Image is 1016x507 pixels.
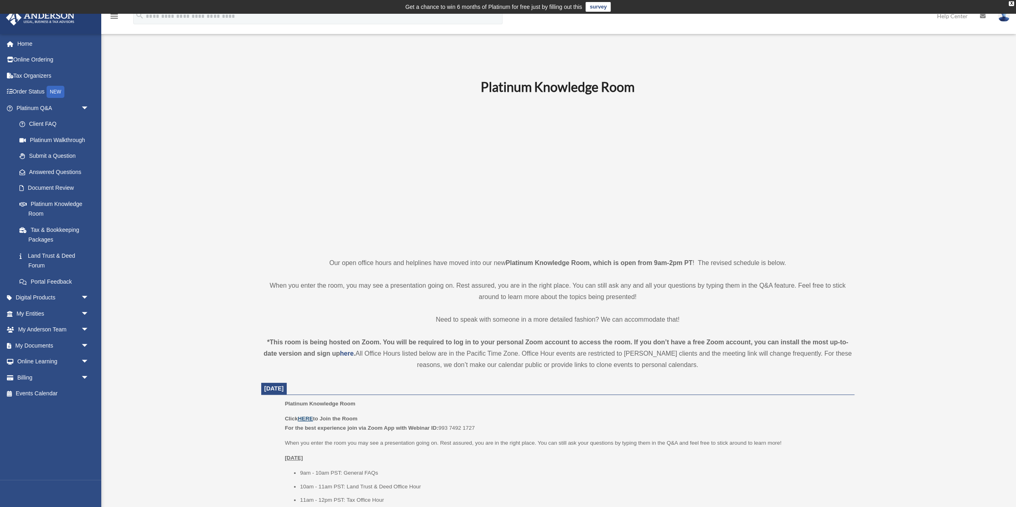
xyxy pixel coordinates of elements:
[11,164,101,180] a: Answered Questions
[11,274,101,290] a: Portal Feedback
[586,2,611,12] a: survey
[109,14,119,21] a: menu
[264,339,848,357] strong: *This room is being hosted on Zoom. You will be required to log in to your personal Zoom account ...
[81,337,97,354] span: arrow_drop_down
[285,414,848,433] p: 993 7492 1727
[285,416,357,422] b: Click to Join the Room
[6,337,101,354] a: My Documentsarrow_drop_down
[6,100,101,116] a: Platinum Q&Aarrow_drop_down
[6,305,101,322] a: My Entitiesarrow_drop_down
[81,100,97,117] span: arrow_drop_down
[81,322,97,338] span: arrow_drop_down
[998,10,1010,22] img: User Pic
[405,2,582,12] div: Get a chance to win 6 months of Platinum for free just by filling out this
[506,259,692,266] strong: Platinum Knowledge Room, which is open from 9am-2pm PT
[6,322,101,338] a: My Anderson Teamarrow_drop_down
[6,68,101,84] a: Tax Organizers
[298,416,313,422] a: HERE
[81,305,97,322] span: arrow_drop_down
[11,222,101,248] a: Tax & Bookkeeping Packages
[11,196,97,222] a: Platinum Knowledge Room
[6,290,101,306] a: Digital Productsarrow_drop_down
[4,10,77,25] img: Anderson Advisors Platinum Portal
[6,386,101,402] a: Events Calendar
[354,350,355,357] strong: .
[264,385,284,392] span: [DATE]
[135,11,144,20] i: search
[6,369,101,386] a: Billingarrow_drop_down
[47,86,64,98] div: NEW
[81,369,97,386] span: arrow_drop_down
[285,401,355,407] span: Platinum Knowledge Room
[285,438,848,448] p: When you enter the room you may see a presentation going on. Rest assured, you are in the right p...
[481,79,635,95] b: Platinum Knowledge Room
[261,314,854,325] p: Need to speak with someone in a more detailed fashion? We can accommodate that!
[261,257,854,269] p: Our open office hours and helplines have moved into our new ! The revised schedule is below.
[261,337,854,371] div: All Office Hours listed below are in the Pacific Time Zone. Office Hour events are restricted to ...
[81,290,97,306] span: arrow_drop_down
[11,116,101,132] a: Client FAQ
[1009,1,1014,6] div: close
[11,148,101,164] a: Submit a Question
[81,354,97,370] span: arrow_drop_down
[109,11,119,21] i: menu
[300,482,849,492] li: 10am - 11am PST: Land Trust & Deed Office Hour
[300,468,849,478] li: 9am - 10am PST: General FAQs
[6,36,101,52] a: Home
[285,455,303,461] u: [DATE]
[436,106,679,242] iframe: 231110_Toby_KnowledgeRoom
[340,350,354,357] a: here
[285,425,438,431] b: For the best experience join via Zoom App with Webinar ID:
[300,495,849,505] li: 11am - 12pm PST: Tax Office Hour
[6,52,101,68] a: Online Ordering
[6,354,101,370] a: Online Learningarrow_drop_down
[11,180,101,196] a: Document Review
[11,248,101,274] a: Land Trust & Deed Forum
[261,280,854,303] p: When you enter the room, you may see a presentation going on. Rest assured, you are in the right ...
[6,84,101,100] a: Order StatusNEW
[11,132,101,148] a: Platinum Walkthrough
